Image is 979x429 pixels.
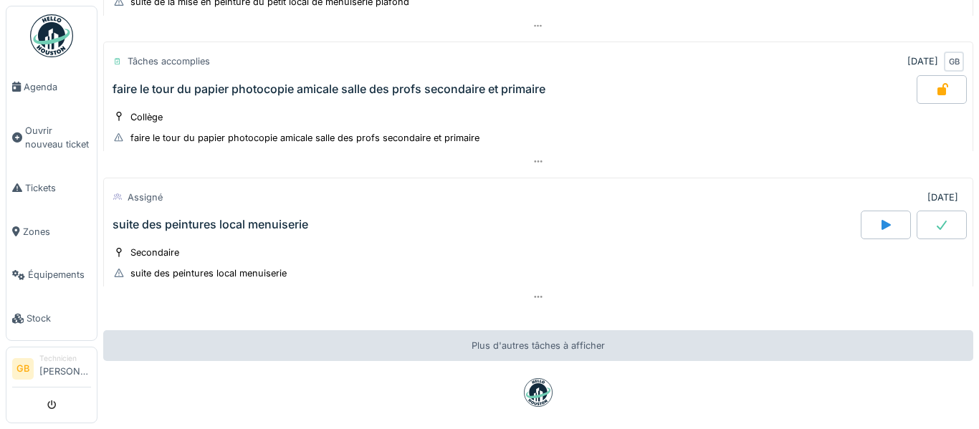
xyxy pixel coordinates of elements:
span: Zones [23,225,91,238]
div: Assigné [128,191,163,204]
div: Plus d'autres tâches à afficher [103,330,973,361]
a: Tickets [6,166,97,210]
div: GB [944,52,964,72]
span: Tickets [25,181,91,195]
span: Agenda [24,80,91,94]
div: Secondaire [130,246,179,259]
li: GB [12,358,34,380]
a: Ouvrir nouveau ticket [6,109,97,166]
span: Ouvrir nouveau ticket [25,124,91,151]
div: Tâches accomplies [128,54,210,68]
li: [PERSON_NAME] [39,353,91,384]
div: Collège [130,110,163,124]
a: Zones [6,210,97,254]
a: Stock [6,297,97,340]
a: Équipements [6,254,97,297]
div: Technicien [39,353,91,364]
a: Agenda [6,65,97,109]
img: badge-BVDL4wpA.svg [524,378,553,407]
div: suite des peintures local menuiserie [130,266,287,280]
div: suite des peintures local menuiserie [113,218,308,231]
img: Badge_color-CXgf-gQk.svg [30,14,73,57]
span: Stock [27,312,91,325]
span: Équipements [28,268,91,281]
a: GB Technicien[PERSON_NAME] [12,353,91,387]
div: faire le tour du papier photocopie amicale salle des profs secondaire et primaire [113,82,545,96]
div: [DATE] [927,191,958,204]
div: [DATE] [907,54,938,68]
div: faire le tour du papier photocopie amicale salle des profs secondaire et primaire [130,131,479,145]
